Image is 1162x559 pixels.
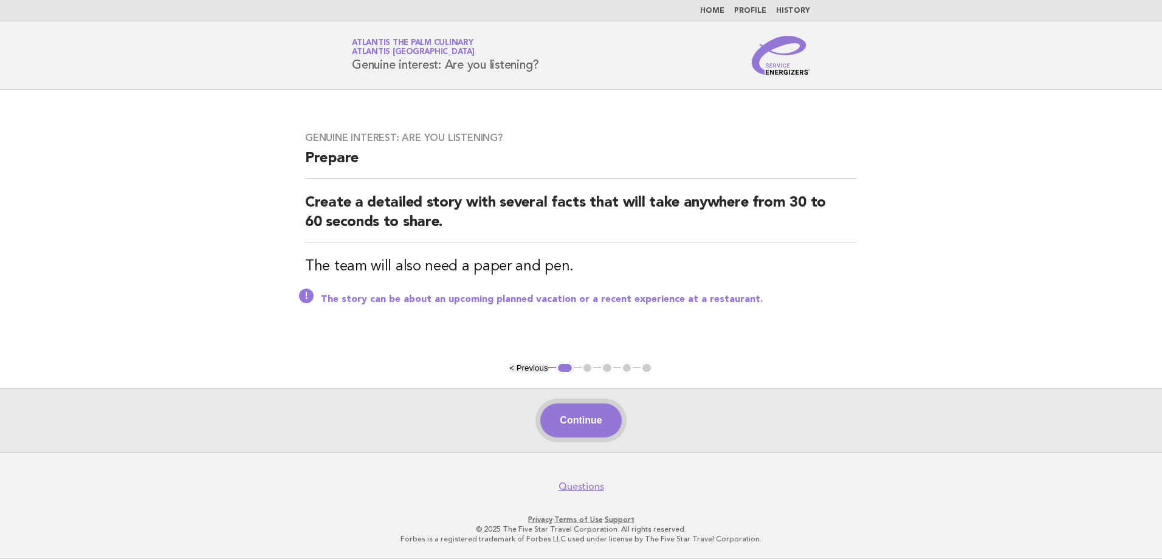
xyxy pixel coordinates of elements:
a: Terms of Use [554,515,603,524]
button: Continue [540,403,621,437]
a: Home [700,7,724,15]
p: © 2025 The Five Star Travel Corporation. All rights reserved. [209,524,953,534]
span: Atlantis [GEOGRAPHIC_DATA] [352,49,475,57]
p: · · [209,515,953,524]
a: Profile [734,7,766,15]
p: Forbes is a registered trademark of Forbes LLC used under license by The Five Star Travel Corpora... [209,534,953,544]
a: Privacy [528,515,552,524]
h3: Genuine interest: Are you listening? [305,132,857,144]
h2: Create a detailed story with several facts that will take anywhere from 30 to 60 seconds to share. [305,193,857,242]
a: History [776,7,810,15]
p: The story can be about an upcoming planned vacation or a recent experience at a restaurant. [321,293,857,306]
a: Questions [559,481,604,493]
h2: Prepare [305,149,857,179]
button: < Previous [509,363,548,372]
a: Support [605,515,634,524]
h3: The team will also need a paper and pen. [305,257,857,276]
a: Atlantis The Palm CulinaryAtlantis [GEOGRAPHIC_DATA] [352,39,475,56]
h1: Genuine interest: Are you listening? [352,39,539,71]
img: Service Energizers [752,36,810,75]
button: 1 [556,362,574,374]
